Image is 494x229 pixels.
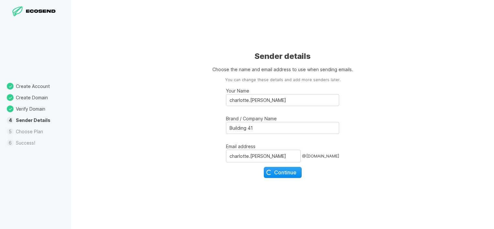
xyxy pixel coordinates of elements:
input: Email address@[DOMAIN_NAME] [226,150,301,162]
div: @ [DOMAIN_NAME] [302,150,339,162]
input: Your Name [226,94,339,106]
h1: Sender details [254,51,311,61]
aside: You can change these details and add more senders later. [225,77,340,83]
button: Continue [264,167,302,178]
input: Brand / Company Name [226,122,339,134]
p: Your Name [226,87,339,94]
p: Brand / Company Name [226,115,339,122]
p: Choose the name and email address to use when sending emails. [212,66,353,73]
p: Email address [226,143,339,150]
span: Continue [269,169,296,176]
